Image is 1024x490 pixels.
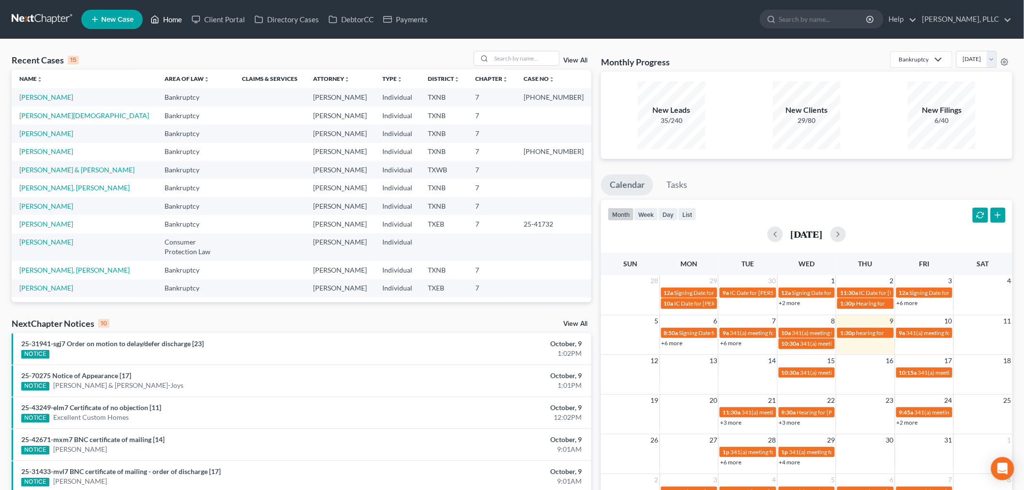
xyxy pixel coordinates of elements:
div: NOTICE [21,478,49,487]
td: 7 [467,261,516,279]
span: Tue [742,260,754,268]
button: list [678,208,696,221]
span: IC Date for [PERSON_NAME] [675,300,749,307]
td: [PERSON_NAME] [305,161,375,179]
span: Fri [919,260,929,268]
span: 27 [708,434,718,446]
td: TXNB [420,124,467,142]
td: 7 [467,297,516,315]
td: Bankruptcy [157,261,234,279]
span: 28 [650,275,660,287]
span: 21 [768,395,777,406]
a: [PERSON_NAME], [PERSON_NAME] [19,266,130,274]
a: 25-42671-mxm7 BNC certificate of mailing [14] [21,435,165,444]
span: 10:30a [782,340,799,347]
span: 341(a) meeting for [PERSON_NAME] [PERSON_NAME] [800,369,940,376]
span: 29 [826,434,836,446]
div: October, 9 [401,339,582,349]
span: 8 [830,315,836,327]
span: Thu [858,260,873,268]
span: 12 [650,355,660,367]
span: 7 [948,474,953,486]
i: unfold_more [454,77,460,82]
td: Individual [375,161,420,179]
div: NOTICE [21,350,49,359]
div: NOTICE [21,414,49,423]
a: Help [884,11,917,28]
div: 1:02PM [401,349,582,358]
span: 6 [712,315,718,327]
a: +6 more [720,459,741,466]
a: +4 more [779,459,800,466]
span: 10:30a [782,369,799,376]
a: DebtorCC [324,11,378,28]
div: NOTICE [21,382,49,391]
span: 2 [889,275,895,287]
a: Directory Cases [250,11,324,28]
span: 28 [768,434,777,446]
div: October, 9 [401,467,582,476]
a: View All [563,321,587,327]
span: Signing Date for [PERSON_NAME] [792,289,879,296]
a: Home [146,11,187,28]
span: 1p [723,448,729,456]
span: 1:30p [840,300,855,307]
span: 19 [650,395,660,406]
div: 9:01AM [401,476,582,486]
td: TXNB [420,143,467,161]
a: [PERSON_NAME][DEMOGRAPHIC_DATA] [19,111,149,120]
td: Bankruptcy [157,107,234,124]
span: 4 [1007,275,1012,287]
th: Claims & Services [234,69,305,88]
span: 25 [1003,395,1012,406]
div: 9:01AM [401,444,582,454]
td: Bankruptcy [157,143,234,161]
span: 20 [708,395,718,406]
span: 10:15a [899,369,917,376]
button: week [634,208,658,221]
span: IC Date for [PERSON_NAME][GEOGRAPHIC_DATA] [859,289,992,296]
h2: [DATE] [791,229,823,239]
a: [PERSON_NAME] & [PERSON_NAME] [19,166,135,174]
span: 23 [885,395,895,406]
td: 25-41732 [516,215,591,233]
input: Search by name... [491,51,559,65]
td: Individual [375,261,420,279]
td: Bankruptcy [157,88,234,106]
span: 9 [889,315,895,327]
span: 11:30a [840,289,858,296]
td: TXNB [420,107,467,124]
span: 341(a) meeting for [PERSON_NAME] [906,329,1000,337]
button: month [608,208,634,221]
span: Hearing for [856,300,885,307]
span: 29 [708,275,718,287]
a: Payments [378,11,433,28]
td: Bankruptcy [157,124,234,142]
a: Attorneyunfold_more [313,75,350,82]
td: [PERSON_NAME] [305,197,375,215]
span: 13 [708,355,718,367]
span: 9a [723,329,729,337]
a: [PERSON_NAME] [19,284,73,292]
div: Recent Cases [12,54,79,66]
i: unfold_more [37,77,43,82]
span: Signing Date for [PERSON_NAME] [910,289,996,296]
a: [PERSON_NAME], PLLC [918,11,1012,28]
span: 26 [650,434,660,446]
a: [PERSON_NAME] [19,93,73,101]
span: IC Date for [PERSON_NAME], Shylanda [730,289,829,296]
a: [PERSON_NAME], [PERSON_NAME] [19,184,130,192]
td: 7 [467,107,516,124]
td: TXEB [420,279,467,297]
td: Bankruptcy [157,161,234,179]
a: 25-43249-elm7 Certificate of no objection [11] [21,403,161,412]
span: 9a [899,329,905,337]
span: hearing for [856,329,884,337]
span: 1 [830,275,836,287]
a: [PERSON_NAME] [19,202,73,210]
div: New Leads [638,105,706,116]
div: October, 9 [401,371,582,381]
span: 10 [944,315,953,327]
span: 11 [1003,315,1012,327]
span: 15 [826,355,836,367]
